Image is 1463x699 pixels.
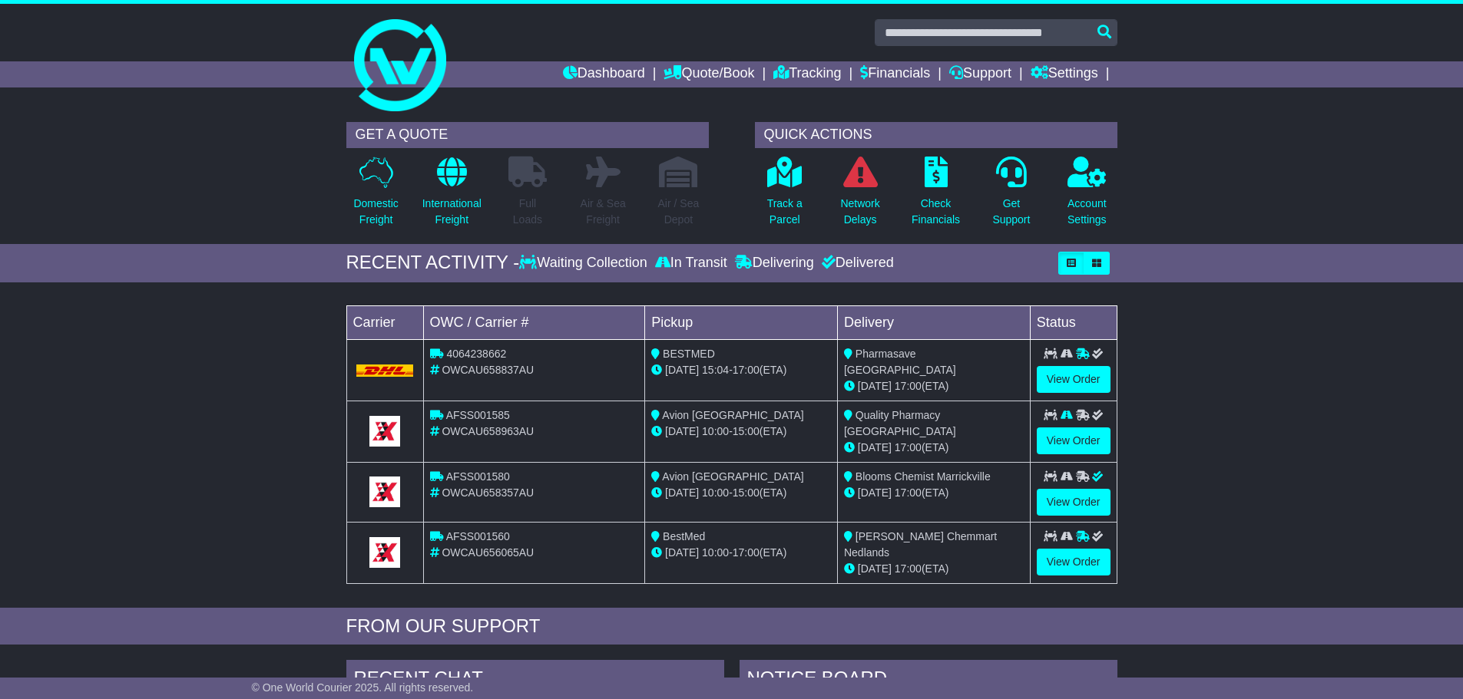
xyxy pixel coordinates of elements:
[369,476,400,507] img: GetCarrierServiceLogo
[353,196,398,228] p: Domestic Freight
[665,364,699,376] span: [DATE]
[912,196,960,228] p: Check Financials
[442,425,534,437] span: OWCAU658963AU
[860,61,930,87] a: Financials
[446,530,510,542] span: AFSS001560
[733,486,760,499] span: 15:00
[651,545,831,561] div: - (ETA)
[662,470,803,483] span: Avion [GEOGRAPHIC_DATA]
[665,425,699,437] span: [DATE]
[1067,196,1107,228] p: Account Settings
[1037,366,1110,393] a: View Order
[651,485,831,501] div: - (ETA)
[651,255,731,272] div: In Transit
[442,486,534,499] span: OWCAU658357AU
[731,255,818,272] div: Delivering
[818,255,894,272] div: Delivered
[767,196,803,228] p: Track a Parcel
[844,440,1024,456] div: (ETA)
[991,156,1031,236] a: GetSupport
[856,470,991,483] span: Blooms Chemist Marrickville
[519,255,650,272] div: Waiting Collection
[442,364,534,376] span: OWCAU658837AU
[858,380,892,392] span: [DATE]
[663,348,715,360] span: BESTMED
[346,615,1117,638] div: FROM OUR SUPPORT
[733,425,760,437] span: 15:00
[346,305,423,339] td: Carrier
[837,305,1030,339] td: Delivery
[844,378,1024,394] div: (ETA)
[651,362,831,378] div: - (ETA)
[895,380,922,392] span: 17:00
[1031,61,1098,87] a: Settings
[702,425,729,437] span: 10:00
[1067,156,1107,236] a: AccountSettings
[508,196,547,228] p: Full Loads
[840,196,879,228] p: Network Delays
[755,122,1117,148] div: QUICK ACTIONS
[665,546,699,559] span: [DATE]
[645,305,838,339] td: Pickup
[664,61,754,87] a: Quote/Book
[252,681,474,694] span: © One World Courier 2025. All rights reserved.
[844,409,956,437] span: Quality Pharmacy [GEOGRAPHIC_DATA]
[844,530,997,559] span: [PERSON_NAME] Chemmart Nedlands
[1030,305,1117,339] td: Status
[844,561,1024,577] div: (ETA)
[733,546,760,559] span: 17:00
[1037,427,1110,454] a: View Order
[911,156,961,236] a: CheckFinancials
[346,252,520,274] div: RECENT ACTIVITY -
[662,409,803,421] span: Avion [GEOGRAPHIC_DATA]
[423,305,645,339] td: OWC / Carrier #
[353,156,399,236] a: DomesticFreight
[1037,489,1110,516] a: View Order
[895,441,922,453] span: 17:00
[858,562,892,575] span: [DATE]
[422,156,482,236] a: InternationalFreight
[733,364,760,376] span: 17:00
[839,156,880,236] a: NetworkDelays
[702,364,729,376] span: 15:04
[346,122,709,148] div: GET A QUOTE
[844,348,956,376] span: Pharmasave [GEOGRAPHIC_DATA]
[766,156,803,236] a: Track aParcel
[356,364,414,377] img: DHL.png
[858,441,892,453] span: [DATE]
[446,470,510,483] span: AFSS001580
[663,530,705,542] span: BestMed
[442,546,534,559] span: OWCAU656065AU
[773,61,841,87] a: Tracking
[651,424,831,440] div: - (ETA)
[858,486,892,499] span: [DATE]
[369,537,400,568] img: GetCarrierServiceLogo
[702,546,729,559] span: 10:00
[665,486,699,499] span: [DATE]
[949,61,1011,87] a: Support
[369,416,400,447] img: GetCarrierServiceLogo
[1037,549,1110,575] a: View Order
[422,196,482,228] p: International Freight
[581,196,626,228] p: Air & Sea Freight
[702,486,729,499] span: 10:00
[446,409,510,421] span: AFSS001585
[563,61,645,87] a: Dashboard
[658,196,700,228] p: Air / Sea Depot
[895,562,922,575] span: 17:00
[446,348,506,360] span: 4064238662
[992,196,1030,228] p: Get Support
[844,485,1024,501] div: (ETA)
[895,486,922,499] span: 17:00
